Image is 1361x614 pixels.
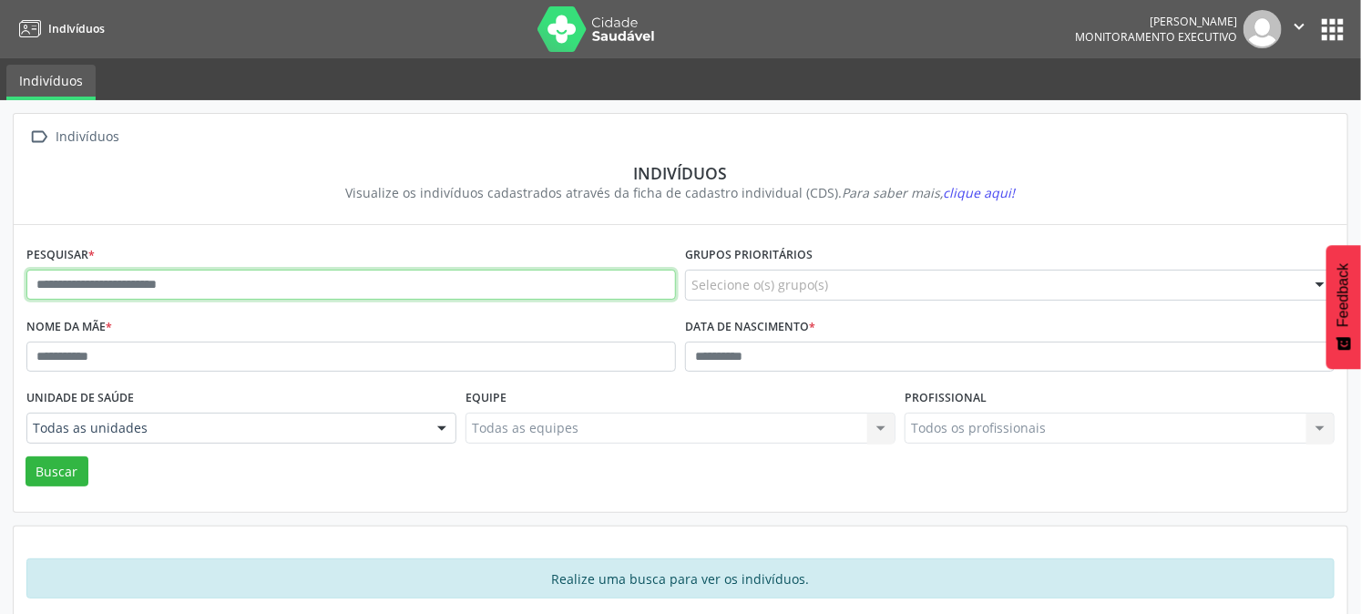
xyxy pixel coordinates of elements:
label: Profissional [905,384,987,413]
span: Selecione o(s) grupo(s) [691,275,828,294]
button: Feedback - Mostrar pesquisa [1326,245,1361,369]
span: Todas as unidades [33,419,419,437]
label: Data de nascimento [685,313,815,342]
div: Visualize os indivíduos cadastrados através da ficha de cadastro individual (CDS). [39,183,1322,202]
label: Nome da mãe [26,313,112,342]
div: Indivíduos [39,163,1322,183]
span: Indivíduos [48,21,105,36]
button: Buscar [26,456,88,487]
i:  [1289,16,1309,36]
a: Indivíduos [6,65,96,100]
label: Grupos prioritários [685,241,813,270]
label: Pesquisar [26,241,95,270]
a: Indivíduos [13,14,105,44]
label: Unidade de saúde [26,384,134,413]
span: Monitoramento Executivo [1075,29,1237,45]
div: Realize uma busca para ver os indivíduos. [26,558,1335,599]
span: clique aqui! [944,184,1016,201]
img: img [1243,10,1282,48]
button: apps [1316,14,1348,46]
div: [PERSON_NAME] [1075,14,1237,29]
div: Indivíduos [53,124,123,150]
span: Feedback [1335,263,1352,327]
button:  [1282,10,1316,48]
a:  Indivíduos [26,124,123,150]
label: Equipe [466,384,507,413]
i: Para saber mais, [843,184,1016,201]
i:  [26,124,53,150]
